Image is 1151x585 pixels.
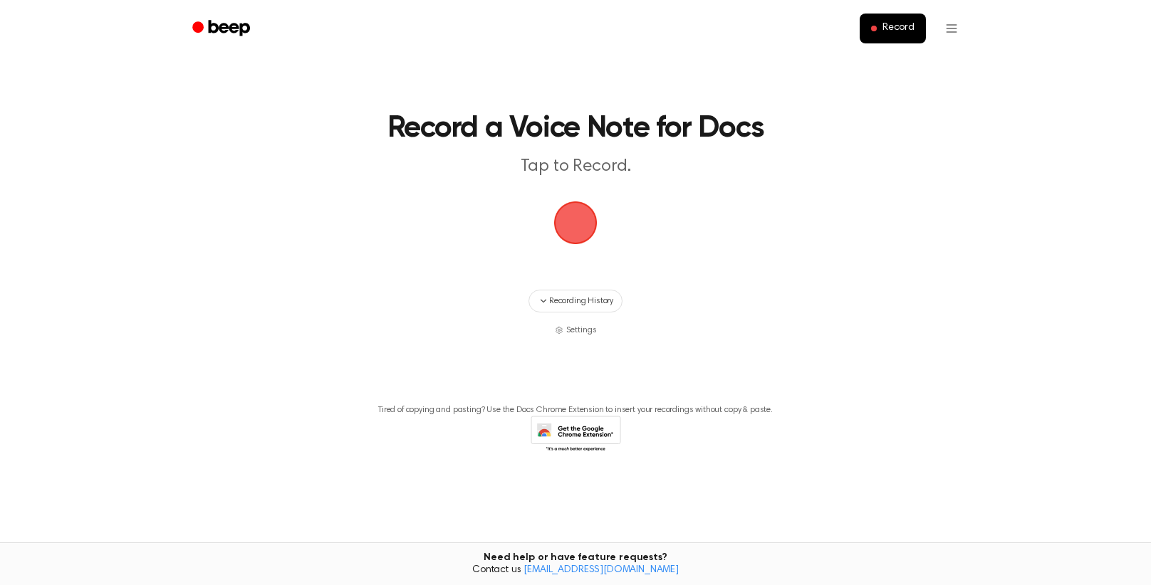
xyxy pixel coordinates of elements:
p: Tired of copying and pasting? Use the Docs Chrome Extension to insert your recordings without cop... [378,405,773,416]
a: Beep [182,15,263,43]
button: Open menu [934,11,969,46]
img: Beep Logo [554,201,597,244]
a: [EMAIL_ADDRESS][DOMAIN_NAME] [524,565,679,575]
span: Settings [566,324,597,337]
h1: Record a Voice Note for Docs [211,114,940,144]
p: Tap to Record. [302,155,849,179]
span: Record [882,22,915,35]
button: Recording History [528,290,623,312]
span: Recording History [549,295,613,307]
span: Contact us [9,564,1142,577]
button: Settings [555,324,597,337]
button: Record [860,14,926,43]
